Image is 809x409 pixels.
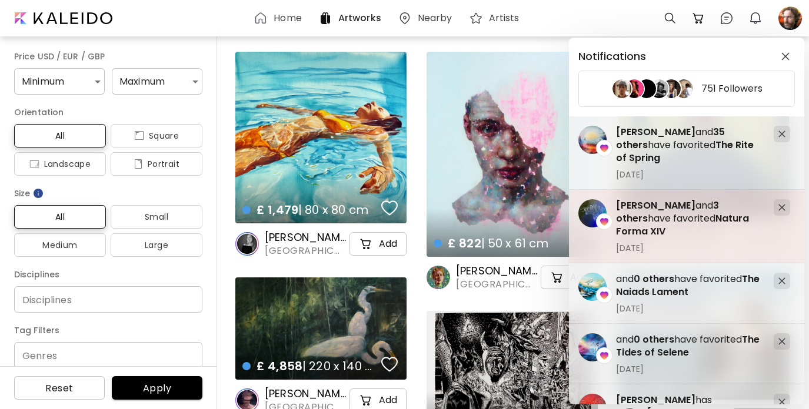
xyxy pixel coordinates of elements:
[616,243,764,253] span: [DATE]
[642,272,674,286] span: others
[776,47,795,66] button: closeButton
[701,83,763,95] h5: 751 Followers
[616,138,754,165] span: The Rite of Spring
[616,393,695,407] span: [PERSON_NAME]
[616,333,760,359] span: The Tides of Selene
[616,199,695,212] span: [PERSON_NAME]
[616,212,648,225] span: others
[616,272,760,299] span: The Naiads Lament
[616,364,764,374] span: [DATE]
[642,333,674,346] span: others
[616,273,764,299] h5: and have favorited
[616,199,764,238] h5: and have favorited
[616,125,695,139] span: [PERSON_NAME]
[616,126,764,165] h5: and have favorited
[616,169,764,180] span: [DATE]
[781,52,790,61] img: closeButton
[634,272,640,286] span: 0
[713,125,725,139] span: 35
[578,51,646,62] h5: Notifications
[713,199,719,212] span: 3
[634,333,640,346] span: 0
[616,333,764,359] h5: and have favorited
[616,303,764,314] span: [DATE]
[616,212,749,238] span: Natura Forma XIV
[616,138,648,152] span: others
